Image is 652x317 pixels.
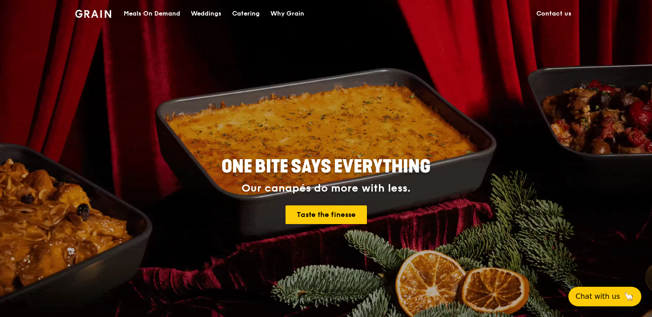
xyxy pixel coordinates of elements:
[221,156,431,177] span: ONE BITE SAYS EVERYTHING
[270,0,304,27] div: Why Grain
[624,291,634,302] span: 🦙
[531,0,577,27] a: Contact us
[75,10,111,18] img: Grain
[191,0,221,27] div: Weddings
[185,0,227,27] a: Weddings
[568,287,641,306] button: Chat with us🦙
[166,182,486,195] div: Our canapés do more with less.
[232,0,260,27] div: Catering
[265,0,310,27] a: Why Grain
[286,205,367,224] a: Taste the finesse
[124,0,180,27] div: Meals On Demand
[576,291,620,302] span: Chat with us
[227,0,265,27] a: Catering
